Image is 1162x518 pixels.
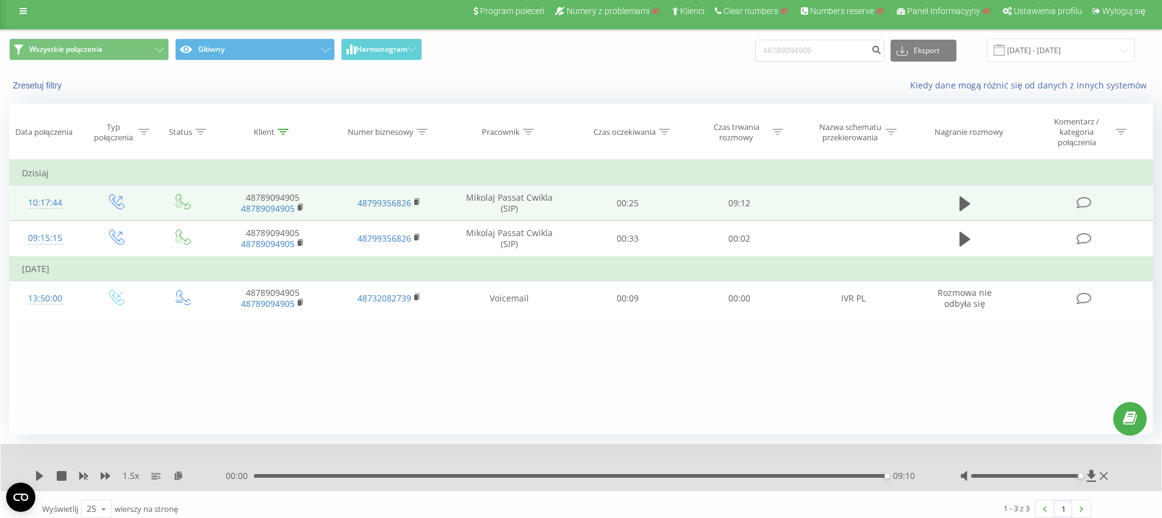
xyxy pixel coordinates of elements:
[10,257,1153,281] td: [DATE]
[755,40,884,62] input: Wyszukiwanie według numeru
[480,6,545,16] span: Program poleceń
[594,127,656,137] div: Czas oczekiwania
[215,221,331,257] td: 48789094905
[123,470,139,482] span: 1.5 x
[938,287,992,309] span: Rozmowa nie odbyła się
[169,127,192,137] div: Status
[215,281,331,316] td: 48789094905
[254,127,274,137] div: Klient
[15,127,73,137] div: Data połączenia
[684,221,795,257] td: 00:02
[241,298,295,309] a: 48789094905
[907,6,980,16] span: Panel Informacyjny
[572,185,684,221] td: 00:25
[810,6,874,16] span: Numbers reserve
[891,40,956,62] button: Eksport
[910,79,1153,91] a: Kiedy dane mogą różnić się od danych z innych systemów
[482,127,520,137] div: Pracownik
[447,185,572,221] td: Mikolaj Passat Cwikla (SIP)
[447,281,572,316] td: Voicemail
[87,503,96,515] div: 25
[1003,502,1030,514] div: 1 - 3 z 3
[22,226,69,250] div: 09:15:15
[9,38,169,60] button: Wszystkie połączenia
[567,6,650,16] span: Numery z problemami
[241,238,295,250] a: 48789094905
[572,281,684,316] td: 00:09
[42,503,78,514] span: Wyświetlij
[357,232,411,244] a: 48799356826
[215,185,331,221] td: 48789094905
[22,287,69,311] div: 13:50:00
[29,45,102,54] span: Wszystkie połączenia
[684,185,795,221] td: 09:12
[680,6,705,16] span: Klienci
[175,38,335,60] button: Główny
[1041,117,1113,148] div: Komentarz / kategoria połączenia
[10,161,1153,185] td: Dzisiaj
[241,203,295,214] a: 48789094905
[9,80,68,91] button: Zresetuj filtry
[91,122,135,143] div: Typ połączenia
[723,6,778,16] span: Clear numbers
[572,221,684,257] td: 00:33
[226,470,254,482] span: 00:00
[893,470,915,482] span: 09:10
[684,281,795,316] td: 00:00
[447,221,572,257] td: Mikolaj Passat Cwikla (SIP)
[6,483,35,512] button: Open CMP widget
[934,127,1003,137] div: Nagranie rozmowy
[795,281,911,316] td: IVR PL
[348,127,414,137] div: Numer biznesowy
[1014,6,1082,16] span: Ustawienia profilu
[341,38,422,60] button: Harmonogram
[22,191,69,215] div: 10:17:44
[357,197,411,209] a: 48799356826
[1102,6,1146,16] span: Wyloguj się
[817,122,883,143] div: Nazwa schematu przekierowania
[357,292,411,304] a: 48732082739
[1078,473,1083,478] div: Accessibility label
[115,503,178,514] span: wierszy na stronę
[356,45,407,54] span: Harmonogram
[704,122,769,143] div: Czas trwania rozmowy
[884,473,889,478] div: Accessibility label
[1054,500,1072,517] a: 1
